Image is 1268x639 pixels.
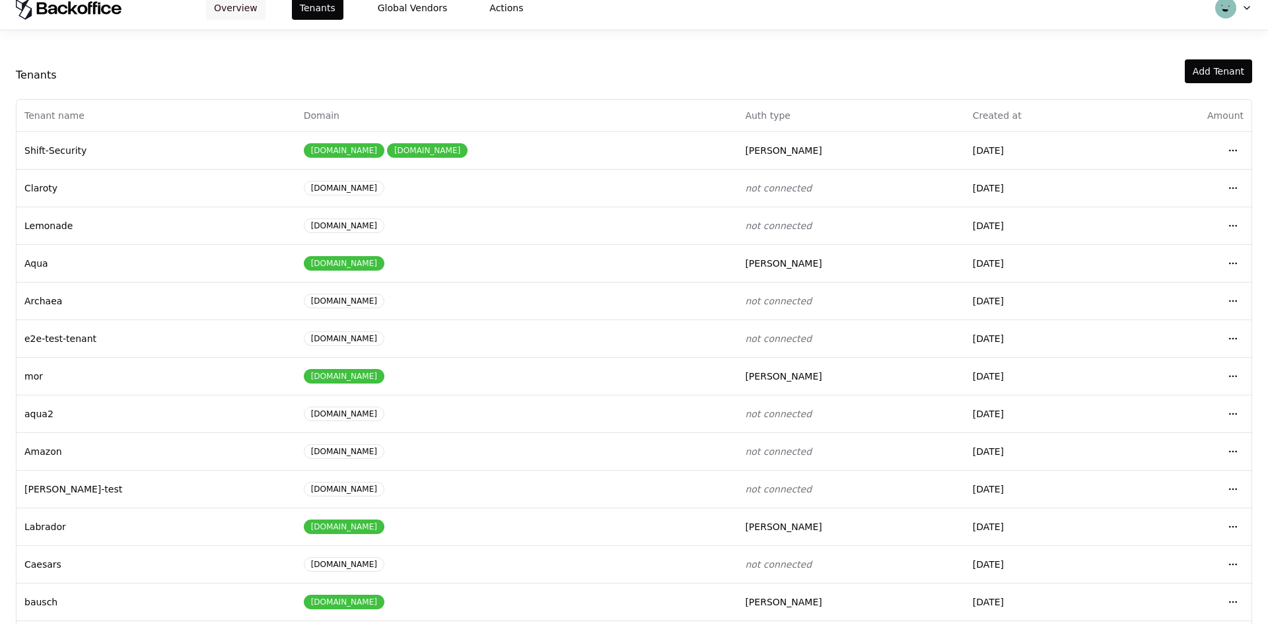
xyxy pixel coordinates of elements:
div: [DOMAIN_NAME] [304,331,384,346]
div: [DOMAIN_NAME] [304,256,384,271]
td: [DATE] [965,470,1123,508]
td: [DATE] [965,282,1123,319]
th: Auth type [737,100,964,131]
div: Tenants [16,67,57,83]
td: Shift-Security [17,131,296,169]
span: [PERSON_NAME] [745,597,822,607]
td: Caesars [17,545,296,583]
th: Created at [965,100,1123,131]
td: [DATE] [965,357,1123,395]
td: mor [17,357,296,395]
th: Tenant name [17,100,296,131]
div: [DOMAIN_NAME] [304,557,384,572]
td: [DATE] [965,432,1123,470]
td: Labrador [17,508,296,545]
span: [PERSON_NAME] [745,258,822,269]
span: not connected [745,333,812,344]
span: not connected [745,559,812,570]
td: [DATE] [965,583,1123,621]
span: not connected [745,183,812,193]
div: [DOMAIN_NAME] [304,143,384,158]
td: [DATE] [965,545,1123,583]
div: [DOMAIN_NAME] [304,520,384,534]
td: Lemonade [17,207,296,244]
td: [DATE] [965,244,1123,282]
td: Claroty [17,169,296,207]
button: Add Tenant [1185,59,1252,83]
td: e2e-test-tenant [17,319,296,357]
div: [DOMAIN_NAME] [304,369,384,384]
span: not connected [745,296,812,306]
td: [DATE] [965,395,1123,432]
div: [DOMAIN_NAME] [387,143,468,158]
div: [DOMAIN_NAME] [304,407,384,421]
td: [PERSON_NAME]-test [17,470,296,508]
span: not connected [745,409,812,419]
td: aqua2 [17,395,296,432]
td: Amazon [17,432,296,470]
span: not connected [745,446,812,457]
span: not connected [745,484,812,494]
span: [PERSON_NAME] [745,145,822,156]
td: [DATE] [965,169,1123,207]
span: not connected [745,220,812,231]
span: [PERSON_NAME] [745,371,822,382]
td: [DATE] [965,508,1123,545]
span: [PERSON_NAME] [745,521,822,532]
div: [DOMAIN_NAME] [304,444,384,459]
div: [DOMAIN_NAME] [304,482,384,496]
div: [DOMAIN_NAME] [304,294,384,308]
div: [DOMAIN_NAME] [304,181,384,195]
td: [DATE] [965,319,1123,357]
td: [DATE] [965,207,1123,244]
td: Aqua [17,244,296,282]
td: Archaea [17,282,296,319]
th: Amount [1123,100,1251,131]
td: [DATE] [965,131,1123,169]
th: Domain [296,100,738,131]
div: [DOMAIN_NAME] [304,219,384,233]
td: bausch [17,583,296,621]
div: [DOMAIN_NAME] [304,595,384,609]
